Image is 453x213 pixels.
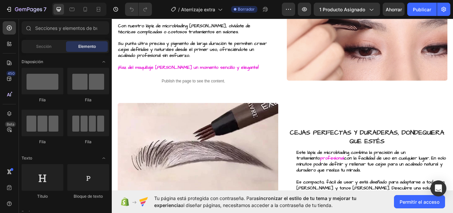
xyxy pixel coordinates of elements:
font: Borrador [238,7,255,12]
font: / [178,7,180,12]
font: Beta [7,122,14,127]
font: Elemento [78,44,96,49]
font: Bloque de texto [74,194,103,199]
iframe: Área de diseño [112,17,453,192]
font: Fila [85,139,92,144]
button: Publicar [407,3,437,16]
font: Ahorrar [386,7,402,12]
font: al diseñar páginas, necesitamos acceder a la contraseña de tu tienda. [181,202,333,208]
strong: profesional [243,161,271,168]
span: Abrir con palanca [98,56,109,67]
div: Deshacer/Rehacer [125,3,152,16]
button: Ahorrar [383,3,405,16]
button: Permitir el acceso [394,195,445,208]
font: Texto [22,156,32,160]
span: Abrir con palanca [98,153,109,163]
font: Fila [39,97,46,102]
font: Fila [85,97,92,102]
button: 7 [3,3,49,16]
input: Secciones y elementos de búsqueda [22,21,109,35]
button: 1 producto asignado [314,3,380,16]
font: 7 [43,6,46,13]
div: Abrir Intercom Messenger [430,180,446,196]
font: Permitir el acceso [400,199,439,205]
font: Tu página está protegida con contraseña. Para [154,195,256,201]
font: 450 [8,71,15,76]
font: 1 producto asignado [319,7,365,12]
font: Aterrizaje extra [181,7,215,12]
font: Fila [39,139,46,144]
strong: CEJAS PERFECTAS Y DURADERAS, DONDEQUIERA QUE ESTÉS [208,130,388,150]
font: Sección [36,44,51,49]
font: Disposición [22,59,43,64]
font: Título [37,194,48,199]
p: Este lápiz de microblading combina la precisión de un tratamiento con la facilidad de uso en cual... [215,155,391,182]
font: Publicar [413,7,431,12]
